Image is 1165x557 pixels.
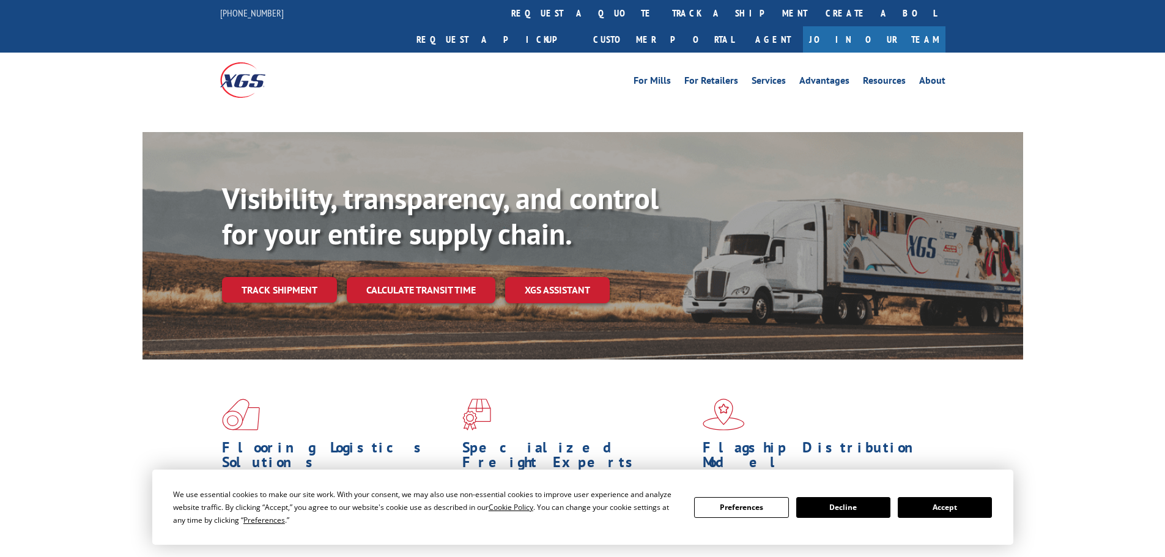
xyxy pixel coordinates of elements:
[634,76,671,89] a: For Mills
[220,7,284,19] a: [PHONE_NUMBER]
[407,26,584,53] a: Request a pickup
[703,440,934,476] h1: Flagship Distribution Model
[173,488,679,526] div: We use essential cookies to make our site work. With your consent, we may also use non-essential ...
[489,502,533,512] span: Cookie Policy
[584,26,743,53] a: Customer Portal
[898,497,992,518] button: Accept
[863,76,906,89] a: Resources
[462,440,693,476] h1: Specialized Freight Experts
[243,515,285,525] span: Preferences
[743,26,803,53] a: Agent
[222,399,260,430] img: xgs-icon-total-supply-chain-intelligence-red
[222,179,659,253] b: Visibility, transparency, and control for your entire supply chain.
[222,277,337,303] a: Track shipment
[919,76,945,89] a: About
[694,497,788,518] button: Preferences
[347,277,495,303] a: Calculate transit time
[752,76,786,89] a: Services
[803,26,945,53] a: Join Our Team
[152,470,1013,545] div: Cookie Consent Prompt
[703,399,745,430] img: xgs-icon-flagship-distribution-model-red
[796,497,890,518] button: Decline
[799,76,849,89] a: Advantages
[684,76,738,89] a: For Retailers
[462,399,491,430] img: xgs-icon-focused-on-flooring-red
[222,440,453,476] h1: Flooring Logistics Solutions
[505,277,610,303] a: XGS ASSISTANT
